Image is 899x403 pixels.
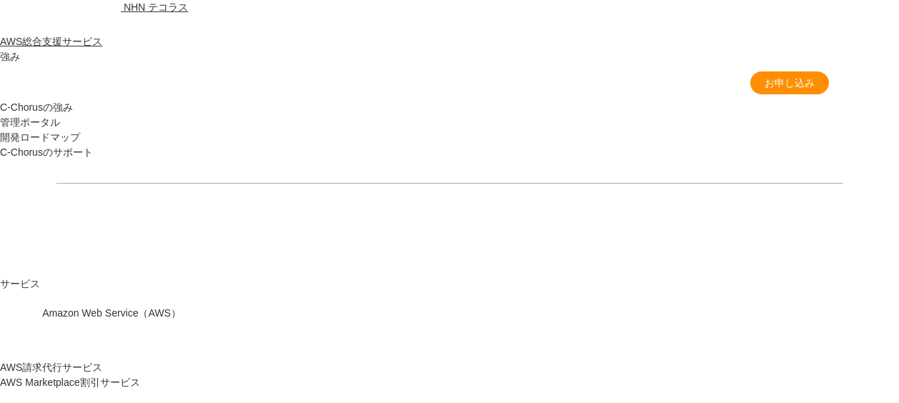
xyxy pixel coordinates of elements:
[750,76,829,91] span: お申し込み
[750,71,829,94] a: お申し込み
[42,307,181,319] span: Amazon Web Service（AWS）
[566,76,649,91] a: 請求代行 導入事例
[476,76,546,91] a: 特長・メリット
[385,76,456,91] a: 請求代行プラン
[669,76,729,91] a: よくある質問
[457,207,686,241] a: まずは相談する
[214,207,443,241] a: 資料を請求する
